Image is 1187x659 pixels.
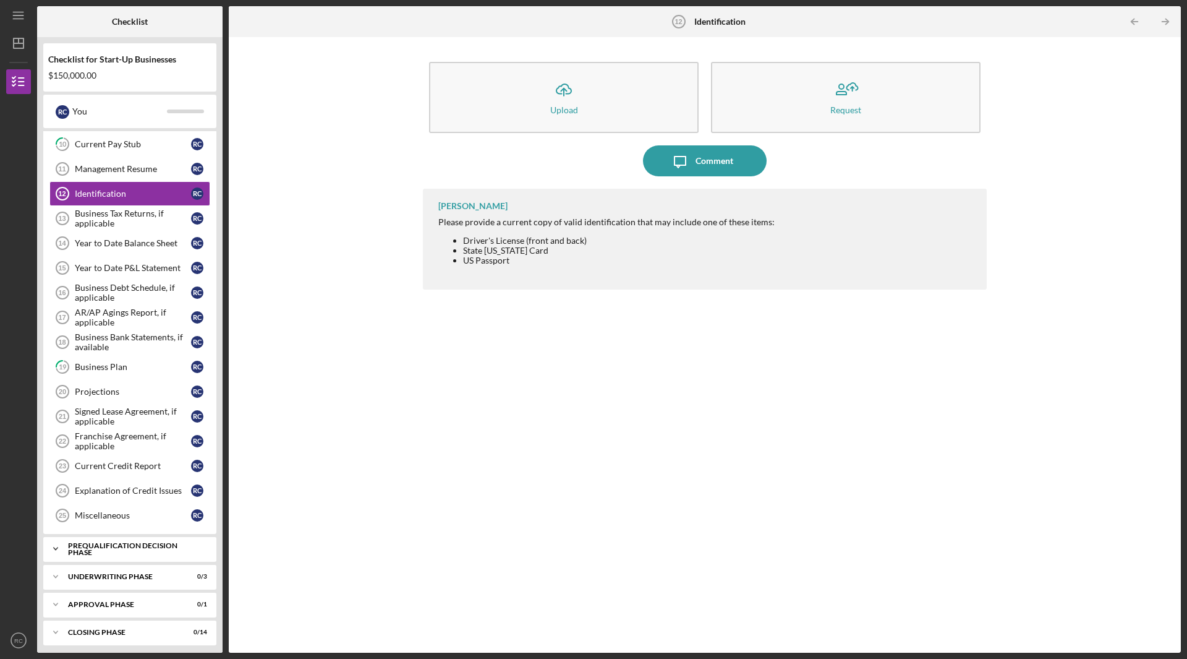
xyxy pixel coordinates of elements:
[191,460,203,472] div: R C
[49,132,210,157] a: 10Current Pay StubRC
[711,62,981,133] button: Request
[58,215,66,222] tspan: 13
[463,236,775,246] li: Driver's License (front and back)
[643,145,767,176] button: Comment
[75,362,191,372] div: Business Plan
[75,332,191,352] div: Business Bank Statements, if available
[49,429,210,454] a: 22Franchise Agreement, if applicableRC
[49,355,210,379] a: 19Business PlanRC
[49,181,210,206] a: 12IdentificationRC
[429,62,699,133] button: Upload
[75,387,191,397] div: Projections
[49,503,210,528] a: 25MiscellaneousRC
[75,139,191,149] div: Current Pay Stub
[59,413,66,420] tspan: 21
[75,283,191,303] div: Business Debt Schedule, if applicable
[49,478,210,503] a: 24Explanation of Credit IssuesRC
[75,407,191,426] div: Signed Lease Agreement, if applicable
[191,187,203,200] div: R C
[49,256,210,280] a: 15Year to Date P&L StatementRC
[191,262,203,274] div: R C
[59,487,67,494] tspan: 24
[68,629,176,636] div: Closing Phase
[58,165,66,173] tspan: 11
[68,573,176,580] div: Underwriting Phase
[75,238,191,248] div: Year to Date Balance Sheet
[191,286,203,299] div: R C
[49,454,210,478] a: 23Current Credit ReportRC
[675,18,683,25] tspan: 12
[49,206,210,231] a: 13Business Tax Returns, if applicableRC
[191,385,203,398] div: R C
[59,512,66,519] tspan: 25
[550,105,578,114] div: Upload
[75,189,191,199] div: Identification
[59,140,67,149] tspan: 10
[58,264,66,272] tspan: 15
[191,311,203,324] div: R C
[185,573,207,580] div: 0 / 3
[75,486,191,496] div: Explanation of Credit Issues
[75,308,191,327] div: AR/AP Agings Report, if applicable
[75,209,191,228] div: Business Tax Returns, if applicable
[185,601,207,608] div: 0 / 1
[49,231,210,256] a: 14Year to Date Balance SheetRC
[48,71,211,80] div: $150,000.00
[438,217,775,265] div: Please provide a current copy of valid identification that may include one of these items:
[58,289,66,296] tspan: 16
[49,404,210,429] a: 21Signed Lease Agreement, if applicableRC
[191,509,203,522] div: R C
[58,190,66,197] tspan: 12
[191,237,203,249] div: R C
[438,201,508,211] div: [PERSON_NAME]
[49,379,210,404] a: 20ProjectionsRC
[191,410,203,423] div: R C
[68,601,176,608] div: Approval Phase
[696,145,733,176] div: Comment
[191,485,203,497] div: R C
[59,437,66,445] tspan: 22
[58,239,66,247] tspan: 14
[694,17,746,27] b: Identification
[14,637,23,644] text: RC
[68,542,201,556] div: Prequalification Decision Phase
[463,256,775,265] li: US Passport
[48,54,211,64] div: Checklist for Start-Up Businesses
[49,157,210,181] a: 11Management ResumeRC
[59,388,66,395] tspan: 20
[191,361,203,373] div: R C
[830,105,861,114] div: Request
[58,338,66,346] tspan: 18
[191,336,203,348] div: R C
[49,330,210,355] a: 18Business Bank Statements, if availableRC
[191,435,203,447] div: R C
[75,431,191,451] div: Franchise Agreement, if applicable
[191,212,203,225] div: R C
[75,263,191,273] div: Year to Date P&L Statement
[191,163,203,175] div: R C
[49,280,210,305] a: 16Business Debt Schedule, if applicableRC
[191,138,203,150] div: R C
[6,628,31,653] button: RC
[75,510,191,520] div: Miscellaneous
[75,164,191,174] div: Management Resume
[59,363,67,371] tspan: 19
[59,462,66,470] tspan: 23
[112,17,148,27] b: Checklist
[75,461,191,471] div: Current Credit Report
[185,629,207,636] div: 0 / 14
[58,314,66,321] tspan: 17
[56,105,69,119] div: R C
[49,305,210,330] a: 17AR/AP Agings Report, if applicableRC
[463,246,775,256] li: State [US_STATE] Card
[72,101,167,122] div: You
